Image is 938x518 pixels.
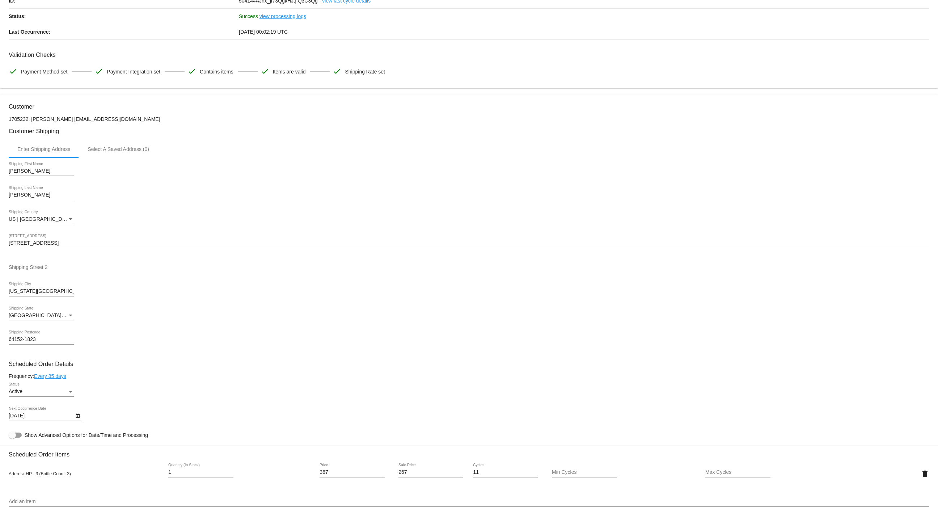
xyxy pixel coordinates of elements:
[88,146,149,152] div: Select A Saved Address (0)
[168,469,233,475] input: Quantity (In Stock)
[9,313,74,319] mat-select: Shipping State
[21,64,67,79] span: Payment Method set
[9,216,74,222] mat-select: Shipping Country
[25,431,148,439] span: Show Advanced Options for Date/Time and Processing
[9,289,74,294] input: Shipping City
[9,168,74,174] input: Shipping First Name
[259,9,306,24] a: view processing logs
[187,67,196,76] mat-icon: check
[273,64,306,79] span: Items are valid
[9,389,74,395] mat-select: Status
[261,67,269,76] mat-icon: check
[17,146,70,152] div: Enter Shipping Address
[200,64,233,79] span: Contains items
[9,413,74,419] input: Next Occurrence Date
[9,312,94,318] span: [GEOGRAPHIC_DATA] | [US_STATE]
[9,9,239,24] p: Status:
[705,469,770,475] input: Max Cycles
[552,469,617,475] input: Min Cycles
[9,67,17,76] mat-icon: check
[398,469,463,475] input: Sale Price
[9,471,71,476] span: Arterosil HP - 3 (Bottle Count: 3)
[9,103,929,110] h3: Customer
[9,240,929,246] input: Shipping Street 1
[9,361,929,367] h3: Scheduled Order Details
[9,446,929,458] h3: Scheduled Order Items
[9,499,929,505] input: Add an item
[94,67,103,76] mat-icon: check
[9,337,74,342] input: Shipping Postcode
[34,373,66,379] a: Every 85 days
[345,64,385,79] span: Shipping Rate set
[239,13,258,19] span: Success
[74,412,81,419] button: Open calendar
[333,67,341,76] mat-icon: check
[9,192,74,198] input: Shipping Last Name
[107,64,160,79] span: Payment Integration set
[9,24,239,39] p: Last Occurrence:
[9,388,22,394] span: Active
[921,469,929,478] mat-icon: delete
[320,469,385,475] input: Price
[9,216,73,222] span: US | [GEOGRAPHIC_DATA]
[9,116,929,122] p: 1705232: [PERSON_NAME] [EMAIL_ADDRESS][DOMAIN_NAME]
[9,265,929,270] input: Shipping Street 2
[9,128,929,135] h3: Customer Shipping
[9,51,929,58] h3: Validation Checks
[239,29,288,35] span: [DATE] 00:02:19 UTC
[9,373,929,379] div: Frequency:
[473,469,538,475] input: Cycles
